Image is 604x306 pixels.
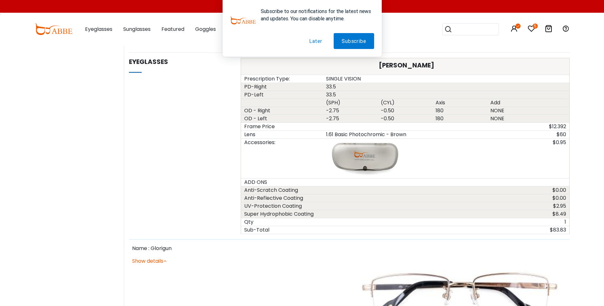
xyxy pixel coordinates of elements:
[487,115,542,122] div: NONE
[241,226,323,234] div: Sub-Total
[487,107,542,115] div: NONE
[256,8,374,22] div: Subscribe to our notifications for the latest news and updates. You can disable anytime.
[323,226,569,234] div: $83.83
[378,107,432,115] div: -0.50
[241,202,405,210] div: UV-Protection Coating
[323,123,569,130] div: $12.392
[241,91,323,99] div: PD-Left
[301,33,330,49] button: Later
[487,99,542,107] div: Add
[334,33,374,49] button: Subscribe
[553,139,566,146] span: $0.95
[487,202,569,210] div: $2.95
[241,178,323,186] div: ADD ONS
[230,8,256,33] img: notification icon
[323,218,569,226] div: 1
[432,107,487,115] div: 180
[487,186,569,194] div: $0.00
[378,99,432,107] div: (CYL)
[132,257,167,265] a: Show details
[432,99,487,107] div: Axis
[129,58,234,66] h5: Eyeglasses
[323,91,569,99] div: 33.5
[241,194,405,202] div: Anti-Reflective Coating
[487,194,569,202] div: $0.00
[241,123,323,130] div: Frame Price
[557,131,566,138] span: $60
[323,99,378,107] div: (SPH)
[323,83,569,91] div: 33.5
[241,139,323,178] div: Accessories:
[323,131,487,138] div: 1.61 Basic Photochromic - Brown
[487,210,569,218] div: $8.49
[326,139,405,178] img: medium.jpg
[241,115,323,122] div: OD - Left
[378,115,432,122] div: -0.50
[241,75,323,83] div: Prescription Type:
[323,107,378,115] div: -2.75
[132,245,346,252] p: Name : Glorigun
[241,210,405,218] div: Super Hydrophobic Coating
[323,115,378,122] div: -2.75
[241,83,323,91] div: PD-Right
[432,115,487,122] div: 180
[241,131,323,138] div: Lens
[246,61,568,69] h5: [PERSON_NAME]
[241,107,323,115] div: OD - Right
[241,186,405,194] div: Anti-Scratch Coating
[241,218,323,226] div: Qty
[323,75,569,83] div: SINGLE VISION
